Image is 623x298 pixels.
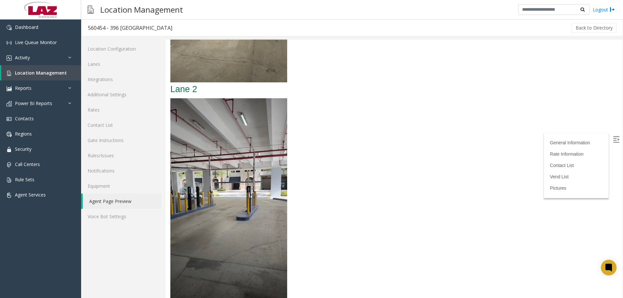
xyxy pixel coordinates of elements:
img: 'icon' [6,177,12,183]
img: 'icon' [6,162,12,167]
img: 'icon' [6,116,12,122]
a: General Information [385,101,425,106]
a: Location Management [1,65,81,80]
span: Rule Sets [15,176,34,183]
a: Rules/Issues [81,148,162,163]
span: Contacts [15,115,34,122]
span: Dashboard [15,24,38,30]
a: Gate Instructions [81,133,162,148]
img: 'icon' [6,101,12,106]
span: Power BI Reports [15,100,52,106]
a: Rates [81,102,162,117]
div: 560454 - 396 [GEOGRAPHIC_DATA] [88,24,172,32]
span: Security [15,146,31,152]
img: 'icon' [6,71,12,76]
span: Reports [15,85,31,91]
span: Lane 2 [5,45,32,54]
a: Logout [593,6,615,13]
a: Integrations [81,72,162,87]
span: Location Management [15,70,67,76]
img: pageIcon [88,2,94,18]
img: 'icon' [6,147,12,152]
a: Rate Information [385,112,418,117]
a: Contact List [81,117,162,133]
a: Notifications [81,163,162,178]
img: 867b916d48a34036b145cbfee4693f83.jpg [5,59,122,266]
a: Contact List [385,123,409,128]
a: Voice Bot Settings [81,209,162,224]
a: Additional Settings [81,87,162,102]
span: Agent Services [15,192,46,198]
img: Open/Close Sidebar Menu [447,97,454,103]
img: 'icon' [6,25,12,30]
span: Live Queue Monitor [15,39,57,45]
img: 'icon' [6,86,12,91]
span: Activity [15,54,30,61]
a: Location Configuration [81,41,162,56]
img: 'icon' [6,55,12,61]
a: Equipment [81,178,162,194]
span: Call Centers [15,161,40,167]
img: 'icon' [6,40,12,45]
button: Back to Directory [571,23,617,33]
a: Lanes [81,56,162,72]
a: Pictures [385,146,401,151]
h3: Location Management [97,2,186,18]
a: Agent Page Preview [83,194,162,209]
img: 'icon' [6,193,12,198]
span: Regions [15,131,32,137]
a: Vend List [385,135,403,140]
img: logout [610,6,615,13]
img: 'icon' [6,132,12,137]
